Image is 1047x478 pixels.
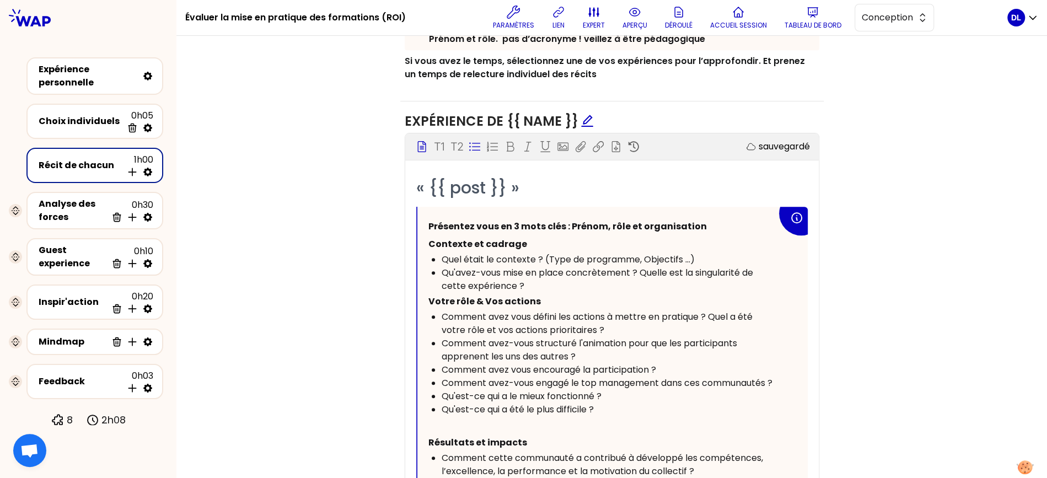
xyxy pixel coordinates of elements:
a: Ouvrir le chat [13,434,46,467]
div: 0h30 [107,198,153,223]
button: Paramètres [488,1,539,34]
div: Choix individuels [39,115,122,128]
span: Présentez vous en 3 mots clés : Prénom, rôle et organisation [428,220,707,233]
p: 8 [67,412,73,428]
div: 0h05 [122,109,153,133]
span: Votre rôle & Vos actions [428,295,541,308]
span: Comment avez-vous structuré l'animation pour que les participants apprenent les uns des autres ? [442,337,739,363]
p: lien [552,21,565,30]
span: Comment cette communauté a contribué à développé les compétences, l’excellence, la performance et... [442,452,765,477]
span: Quel était le contexte ? (Type de programme, Objectifs ...) [442,253,695,266]
div: Feedback [39,375,122,388]
p: T2 [450,139,463,154]
p: DL [1011,12,1021,23]
span: Comment avez vous défini les actions à mettre en pratique ? Quel a été votre rôle et vos actions ... [442,310,755,336]
button: aperçu [618,1,652,34]
p: aperçu [622,21,647,30]
span: Qu'est-ce qui a été le plus difficile ? [442,403,594,416]
span: Résultats et impacts [428,436,527,449]
div: Analyse des forces [39,197,107,224]
div: Récit de chacun [39,159,122,172]
button: DL [1007,9,1038,26]
span: Comment avez-vous engagé le top management dans ces communautés ? [442,377,772,389]
button: Déroulé [661,1,697,34]
button: Tableau de bord [780,1,846,34]
div: Inspir'action [39,296,107,309]
p: sauvegardé [759,140,810,153]
p: 2h08 [101,412,126,428]
div: Expérience personnelle [39,63,138,89]
strong: Si vous avez le temps, sélectionnez une de vos expériences pour l’approfondir. Et prenez un temps... [405,55,807,80]
div: 1h00 [122,153,153,178]
p: Tableau de bord [785,21,841,30]
div: Mindmap [39,335,107,348]
span: Comment avez vous encouragé la participation ? [442,363,656,376]
span: « {{ post }} » [416,176,519,200]
p: Paramètres [493,21,534,30]
span: Qu'est-ce qui a le mieux fonctionné ? [442,390,602,402]
button: Conception [855,4,934,31]
span: edit [581,114,594,127]
p: expert [583,21,605,30]
span: Contexte et cadrage [428,238,527,250]
div: 0h03 [122,369,153,394]
button: lien [547,1,570,34]
div: 0h20 [107,290,153,314]
p: Déroulé [665,21,692,30]
button: expert [578,1,609,34]
p: T1 [434,139,444,154]
span: Conception [862,11,911,24]
div: 0h10 [107,245,153,269]
button: Accueil session [706,1,771,34]
span: Qu'avez-vous mise en place concrètement ? Quelle est la singularité de cette expérience ? [442,266,755,292]
p: Accueil session [710,21,767,30]
div: Edit [581,112,594,130]
span: Expérience de {{ name }} [405,112,594,130]
div: Guest experience [39,244,107,270]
